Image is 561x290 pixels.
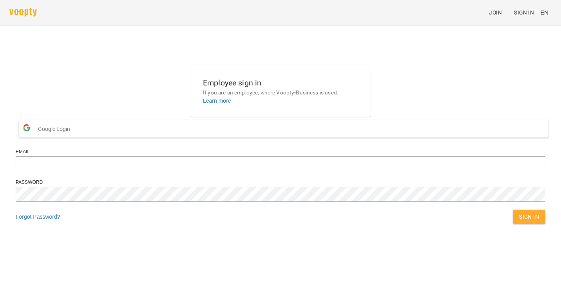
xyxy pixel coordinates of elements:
[9,8,37,16] img: voopty.png
[519,212,539,221] span: Sign In
[203,77,358,89] h6: Employee sign in
[489,8,502,17] span: Join
[16,179,545,186] div: Password
[537,5,552,20] button: EN
[16,149,545,155] div: Email
[486,5,511,20] a: Join
[197,71,364,111] button: Employee sign inIf you are an employee, where Voopty-Business is used.Learn more
[203,89,358,97] p: If you are an employee, where Voopty-Business is used.
[514,8,534,17] span: Sign In
[38,121,74,137] span: Google Login
[511,5,537,20] a: Sign In
[540,8,548,16] span: EN
[16,214,60,220] a: Forgot Password?
[513,210,545,224] button: Sign In
[19,120,548,138] button: Google Login
[203,98,231,104] a: Learn more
